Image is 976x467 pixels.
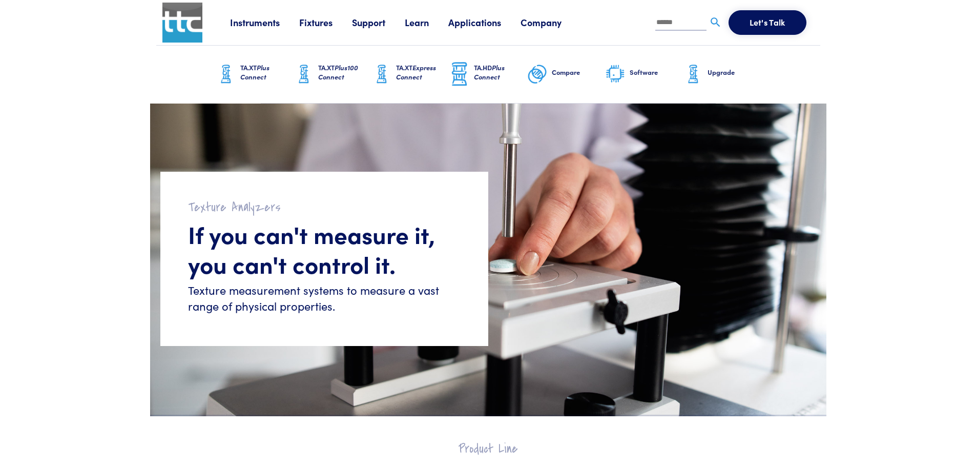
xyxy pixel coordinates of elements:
[630,68,683,77] h6: Software
[448,16,521,29] a: Applications
[318,63,358,82] span: Plus100 Connect
[352,16,405,29] a: Support
[708,68,761,77] h6: Upgrade
[216,62,236,87] img: ta-xt-graphic.png
[216,46,294,103] a: TA.XTPlus Connect
[527,62,548,87] img: compare-graphic.png
[240,63,294,82] h6: TA.XT
[162,3,202,43] img: ttc_logo_1x1_v1.0.png
[605,46,683,103] a: Software
[521,16,581,29] a: Company
[294,62,314,87] img: ta-xt-graphic.png
[729,10,806,35] button: Let's Talk
[527,46,605,103] a: Compare
[605,64,626,85] img: software-graphic.png
[240,63,269,82] span: Plus Connect
[474,63,527,82] h6: TA.HD
[371,46,449,103] a: TA.XTExpress Connect
[683,62,703,87] img: ta-xt-graphic.png
[552,68,605,77] h6: Compare
[294,46,371,103] a: TA.XTPlus100 Connect
[683,46,761,103] a: Upgrade
[396,63,449,82] h6: TA.XT
[474,63,505,82] span: Plus Connect
[371,62,392,87] img: ta-xt-graphic.png
[188,282,461,314] h6: Texture measurement systems to measure a vast range of physical properties.
[188,199,461,215] h2: Texture Analyzers
[230,16,299,29] a: Instruments
[188,219,461,278] h1: If you can't measure it, you can't control it.
[181,441,796,457] h2: Product Line
[405,16,448,29] a: Learn
[449,46,527,103] a: TA.HDPlus Connect
[299,16,352,29] a: Fixtures
[396,63,436,82] span: Express Connect
[449,61,470,88] img: ta-hd-graphic.png
[318,63,371,82] h6: TA.XT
